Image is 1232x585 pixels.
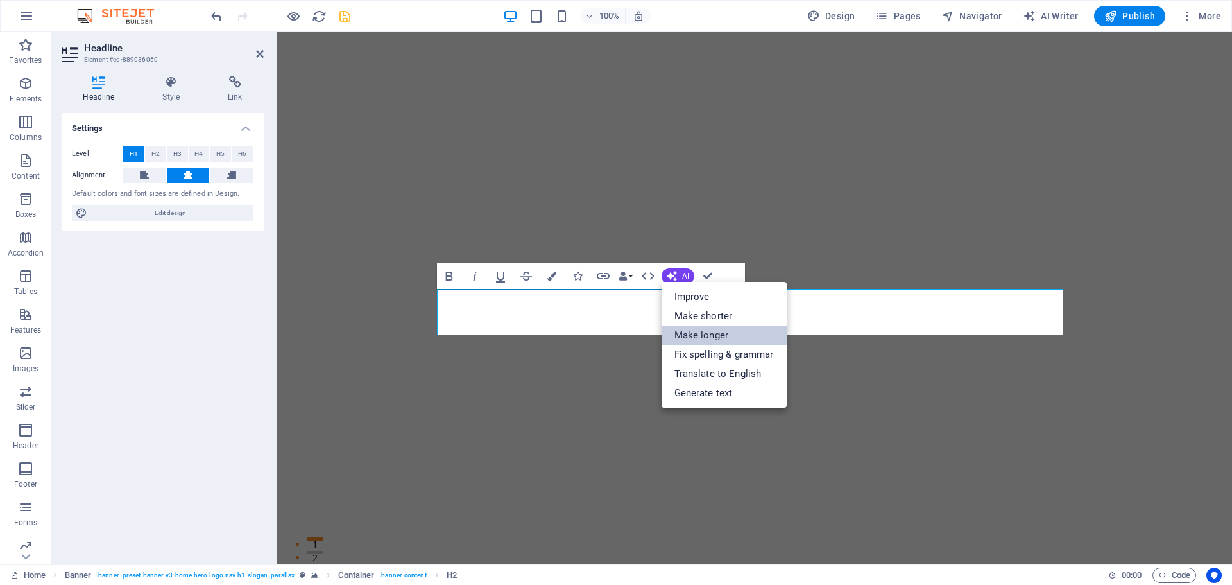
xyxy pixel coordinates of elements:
[682,272,689,280] span: AI
[72,189,253,200] div: Default colors and font sizes are defined in Design.
[1152,568,1196,583] button: Code
[151,146,160,162] span: H2
[941,10,1002,22] span: Navigator
[72,205,253,221] button: Edit design
[540,263,564,289] button: Colors
[173,146,182,162] span: H3
[311,572,318,579] i: This element contains a background
[141,76,207,103] h4: Style
[1131,570,1133,580] span: :
[91,205,250,221] span: Edit design
[84,42,264,54] h2: Headline
[9,55,42,65] p: Favorites
[870,6,925,26] button: Pages
[662,282,787,408] div: AI
[65,568,92,583] span: Click to select. Double-click to edit
[636,263,660,289] button: HTML
[1206,568,1222,583] button: Usercentrics
[15,209,37,220] p: Boxes
[238,146,246,162] span: H6
[194,146,203,162] span: H4
[14,479,37,489] p: Footer
[72,146,123,162] label: Level
[14,286,37,297] p: Tables
[802,6,860,26] button: Design
[338,9,352,24] i: Save (Ctrl+S)
[12,171,40,181] p: Content
[300,572,305,579] i: This element is a customizable preset
[662,383,787,403] a: Generate text
[662,268,694,284] button: AI
[662,326,787,345] a: Make longer
[463,263,487,289] button: Italic (Ctrl+I)
[1018,6,1084,26] button: AI Writer
[662,306,787,326] a: Make shorter
[16,402,36,412] p: Slider
[72,168,123,183] label: Alignment
[312,9,327,24] i: Reload page
[30,505,46,509] button: 1
[10,568,46,583] a: Click to cancel selection. Double-click to open Pages
[662,345,787,364] a: Fix spelling & grammar
[232,146,253,162] button: H6
[84,54,238,65] h3: Element #ed-889036060
[936,6,1007,26] button: Navigator
[1122,568,1142,583] span: 00 00
[14,518,37,528] p: Forms
[662,364,787,383] a: Translate to English
[633,10,644,22] i: On resize automatically adjust zoom level to fit chosen device.
[10,132,42,143] p: Columns
[338,568,374,583] span: Click to select. Double-click to edit
[209,9,224,24] i: Undo: Change level (Ctrl+Z)
[167,146,188,162] button: H3
[337,8,352,24] button: save
[209,8,224,24] button: undo
[379,568,426,583] span: . banner-content
[74,8,170,24] img: Editor Logo
[437,263,461,289] button: Bold (Ctrl+B)
[696,263,720,289] button: Confirm (Ctrl+⏎)
[1094,6,1165,26] button: Publish
[8,248,44,258] p: Accordion
[65,568,457,583] nav: breadcrumb
[130,146,138,162] span: H1
[62,113,264,136] h4: Settings
[10,325,41,335] p: Features
[207,76,264,103] h4: Link
[488,263,513,289] button: Underline (Ctrl+U)
[875,10,920,22] span: Pages
[123,146,144,162] button: H1
[514,263,538,289] button: Strikethrough
[13,441,38,451] p: Header
[662,287,787,306] a: Improve
[10,94,42,104] p: Elements
[1023,10,1079,22] span: AI Writer
[216,146,225,162] span: H5
[802,6,860,26] div: Design (Ctrl+Alt+Y)
[591,263,615,289] button: Link
[62,76,141,103] h4: Headline
[1104,10,1155,22] span: Publish
[96,568,295,583] span: . banner .preset-banner-v3-home-hero-logo-nav-h1-slogan .parallax
[807,10,855,22] span: Design
[1108,568,1142,583] h6: Session time
[30,519,46,522] button: 2
[1158,568,1190,583] span: Code
[189,146,210,162] button: H4
[580,8,626,24] button: 100%
[1181,10,1221,22] span: More
[311,8,327,24] button: reload
[210,146,231,162] button: H5
[565,263,590,289] button: Icons
[145,146,166,162] button: H2
[1176,6,1226,26] button: More
[13,363,39,374] p: Images
[617,263,635,289] button: Data Bindings
[599,8,620,24] h6: 100%
[447,568,457,583] span: Click to select. Double-click to edit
